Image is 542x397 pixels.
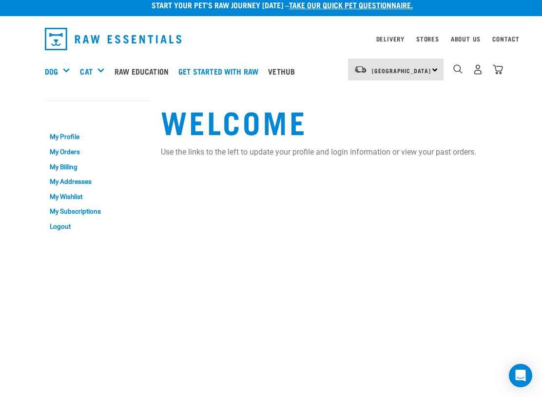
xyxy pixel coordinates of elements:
[45,144,149,159] a: My Orders
[45,174,149,189] a: My Addresses
[493,64,503,75] img: home-icon@2x.png
[45,110,92,115] a: My Account
[416,37,439,40] a: Stores
[45,189,149,204] a: My Wishlist
[45,65,58,77] a: Dog
[354,65,367,74] img: van-moving.png
[112,52,176,91] a: Raw Education
[376,37,405,40] a: Delivery
[453,64,463,74] img: home-icon-1@2x.png
[266,52,302,91] a: Vethub
[45,159,149,175] a: My Billing
[372,69,431,72] span: [GEOGRAPHIC_DATA]
[289,2,413,7] a: take our quick pet questionnaire.
[451,37,481,40] a: About Us
[509,364,532,387] div: Open Intercom Messenger
[45,204,149,219] a: My Subscriptions
[80,65,92,77] a: Cat
[45,28,181,50] img: Raw Essentials Logo
[492,37,520,40] a: Contact
[45,219,149,234] a: Logout
[45,130,149,145] a: My Profile
[176,52,266,91] a: Get started with Raw
[161,146,497,158] p: Use the links to the left to update your profile and login information or view your past orders.
[473,64,483,75] img: user.png
[161,103,497,139] h1: Welcome
[37,24,505,54] nav: dropdown navigation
